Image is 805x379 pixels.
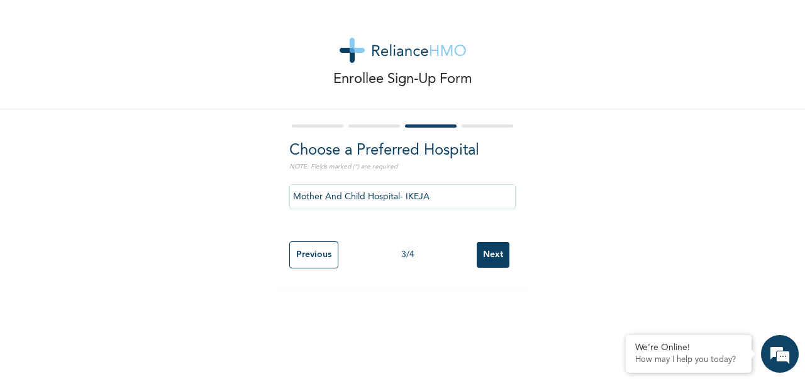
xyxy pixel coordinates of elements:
input: Previous [289,241,338,268]
input: Search by name, address or governorate [289,184,516,209]
div: Chat with us now [65,70,211,87]
h2: Choose a Preferred Hospital [289,140,516,162]
div: Minimize live chat window [206,6,236,36]
img: d_794563401_company_1708531726252_794563401 [23,63,51,94]
img: logo [340,38,466,63]
span: Conversation [6,337,123,346]
p: NOTE: Fields marked (*) are required [289,162,516,172]
span: We're online! [73,122,174,249]
div: We're Online! [635,343,742,353]
p: How may I help you today? [635,355,742,365]
div: FAQs [123,315,240,354]
div: 3 / 4 [338,248,477,261]
p: Enrollee Sign-Up Form [333,69,472,90]
textarea: Type your message and hit 'Enter' [6,271,240,315]
input: Next [477,242,509,268]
